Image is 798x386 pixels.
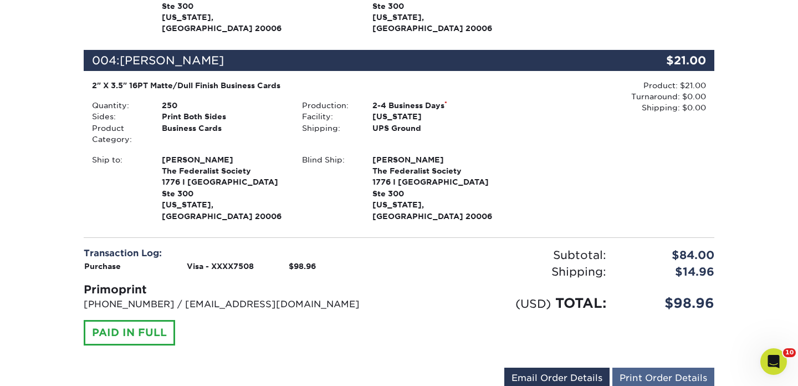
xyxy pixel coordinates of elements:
[555,295,606,311] span: TOTAL:
[399,263,615,280] div: Shipping:
[84,100,154,111] div: Quantity:
[84,247,391,260] div: Transaction Log:
[372,154,496,221] strong: [US_STATE], [GEOGRAPHIC_DATA] 20006
[84,262,121,271] strong: Purchase
[289,262,316,271] strong: $98.96
[84,154,154,222] div: Ship to:
[399,247,615,263] div: Subtotal:
[294,123,364,134] div: Shipping:
[372,176,496,187] span: 1776 I [GEOGRAPHIC_DATA]
[364,111,504,122] div: [US_STATE]
[84,123,154,145] div: Product Category:
[760,348,787,375] iframe: Intercom live chat
[3,352,94,382] iframe: Google Customer Reviews
[372,1,496,12] span: Ste 300
[364,100,504,111] div: 2-4 Business Days
[372,154,496,165] span: [PERSON_NAME]
[84,111,154,122] div: Sides:
[294,100,364,111] div: Production:
[154,100,294,111] div: 250
[92,80,496,91] div: 2" X 3.5" 16PT Matte/Dull Finish Business Cards
[84,281,391,298] div: Primoprint
[162,176,285,187] span: 1776 I [GEOGRAPHIC_DATA]
[609,50,714,71] div: $21.00
[187,262,254,271] strong: Visa - XXXX7508
[162,165,285,176] span: The Federalist Society
[515,297,551,311] small: (USD)
[615,293,723,313] div: $98.96
[162,1,285,12] span: Ste 300
[294,111,364,122] div: Facility:
[372,188,496,199] span: Ste 300
[84,298,391,311] p: [PHONE_NUMBER] / [EMAIL_ADDRESS][DOMAIN_NAME]
[162,154,285,165] span: [PERSON_NAME]
[120,54,224,67] span: [PERSON_NAME]
[364,123,504,134] div: UPS Ground
[162,154,285,221] strong: [US_STATE], [GEOGRAPHIC_DATA] 20006
[84,320,175,346] div: PAID IN FULL
[294,154,364,222] div: Blind Ship:
[504,80,706,114] div: Product: $21.00 Turnaround: $0.00 Shipping: $0.00
[84,50,609,71] div: 004:
[154,111,294,122] div: Print Both Sides
[372,165,496,176] span: The Federalist Society
[615,263,723,280] div: $14.96
[615,247,723,263] div: $84.00
[154,123,294,145] div: Business Cards
[783,348,796,357] span: 10
[162,188,285,199] span: Ste 300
